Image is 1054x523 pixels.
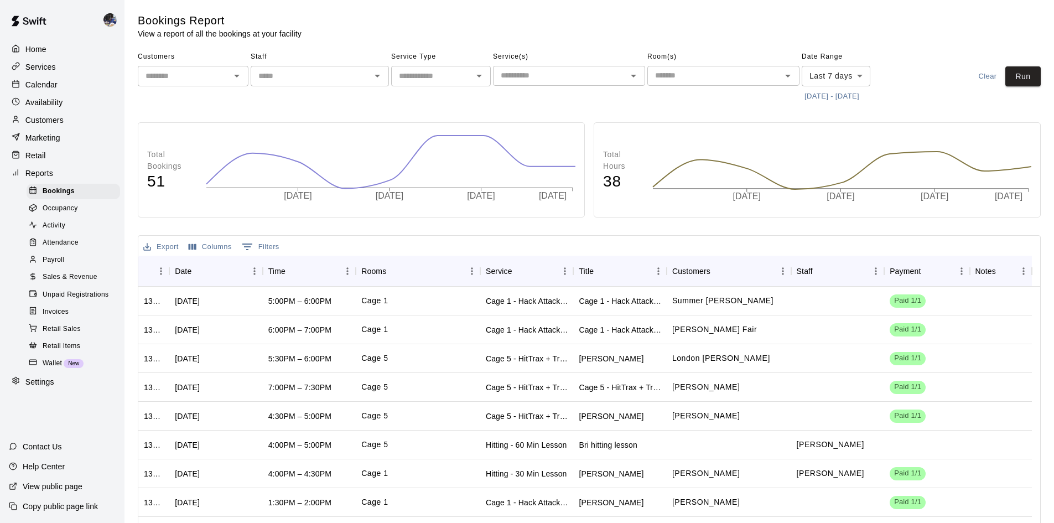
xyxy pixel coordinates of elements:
[27,235,124,252] a: Attendance
[175,324,200,335] div: Wed, Aug 20, 2025
[268,382,331,393] div: 7:00PM – 7:30PM
[9,94,116,111] a: Availability
[175,256,191,287] div: Date
[27,322,120,337] div: Retail Sales
[9,147,116,164] a: Retail
[557,263,573,279] button: Menu
[27,356,120,371] div: WalletNew
[480,256,574,287] div: Service
[9,41,116,58] a: Home
[27,338,124,355] a: Retail Items
[890,296,926,306] span: Paid 1/1
[486,324,568,335] div: Cage 1 - Hack Attack (Automatic)
[25,79,58,90] p: Calendar
[23,461,65,472] p: Help Center
[43,272,97,283] span: Sales & Revenue
[9,374,116,390] a: Settings
[27,303,124,320] a: Invoices
[579,497,643,508] div: Junior Palacios
[996,263,1011,279] button: Sort
[603,149,641,172] p: Total Hours
[361,410,388,422] p: Cage 5
[391,48,491,66] span: Service Type
[23,441,62,452] p: Contact Us
[144,411,164,422] div: 1334121
[672,381,740,393] p: Scarlet Dulay
[25,150,46,161] p: Retail
[147,149,195,172] p: Total Bookings
[169,256,263,287] div: Date
[284,191,311,200] tspan: [DATE]
[486,296,568,307] div: Cage 1 - Hack Attack (Automatic)
[43,237,79,248] span: Attendance
[361,324,388,335] p: Cage 1
[486,382,568,393] div: Cage 5 - HitTrax + Triple Play (Automatic)
[27,355,124,372] a: WalletNew
[467,191,495,200] tspan: [DATE]
[626,68,641,84] button: Open
[25,168,53,179] p: Reports
[27,252,124,269] a: Payroll
[579,468,643,479] div: William Nham
[43,203,78,214] span: Occupancy
[890,353,926,364] span: Paid 1/1
[27,270,120,285] div: Sales & Revenue
[175,439,200,450] div: Thu, Aug 21, 2025
[27,269,124,286] a: Sales & Revenue
[285,263,301,279] button: Sort
[802,66,870,86] div: Last 7 days
[144,263,159,279] button: Sort
[27,200,124,217] a: Occupancy
[579,439,637,450] div: Bri hitting lesson
[672,324,757,335] p: Ava Cabrera Fair
[486,468,567,479] div: Hitting - 30 Min Lesson
[890,324,926,335] span: Paid 1/1
[672,295,773,307] p: Summer Dulay
[251,48,389,66] span: Staff
[361,353,388,364] p: Cage 5
[780,68,796,84] button: Open
[9,130,116,146] div: Marketing
[802,88,862,105] button: [DATE] - [DATE]
[175,468,200,479] div: Tue, Aug 19, 2025
[27,218,120,234] div: Activity
[667,256,791,287] div: Customers
[25,44,46,55] p: Home
[9,165,116,182] a: Reports
[797,468,864,479] p: Kaitlyn Lim
[27,218,124,235] a: Activity
[493,48,645,66] span: Service(s)
[579,324,661,335] div: Cage 1 - Hack Attack (Automatic)
[361,496,388,508] p: Cage 1
[144,382,164,393] div: 1335134
[268,468,331,479] div: 4:00PM – 4:30PM
[191,263,207,279] button: Sort
[101,9,124,31] div: Kevin Chandler
[953,263,970,279] button: Menu
[27,320,124,338] a: Retail Sales
[64,360,84,366] span: New
[27,304,120,320] div: Invoices
[356,256,480,287] div: Rooms
[268,439,331,450] div: 4:00PM – 5:00PM
[27,339,120,354] div: Retail Items
[797,439,864,450] p: Kailee Powell
[486,439,567,450] div: Hitting - 60 Min Lesson
[464,263,480,279] button: Menu
[9,76,116,93] div: Calendar
[144,468,164,479] div: 1332380
[710,263,726,279] button: Sort
[573,256,667,287] div: Title
[376,191,403,200] tspan: [DATE]
[970,66,1005,87] button: Clear
[138,48,248,66] span: Customers
[486,256,512,287] div: Service
[672,496,740,508] p: Lianna Palacios
[144,497,164,508] div: 1331370
[43,255,64,266] span: Payroll
[25,97,63,108] p: Availability
[9,112,116,128] div: Customers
